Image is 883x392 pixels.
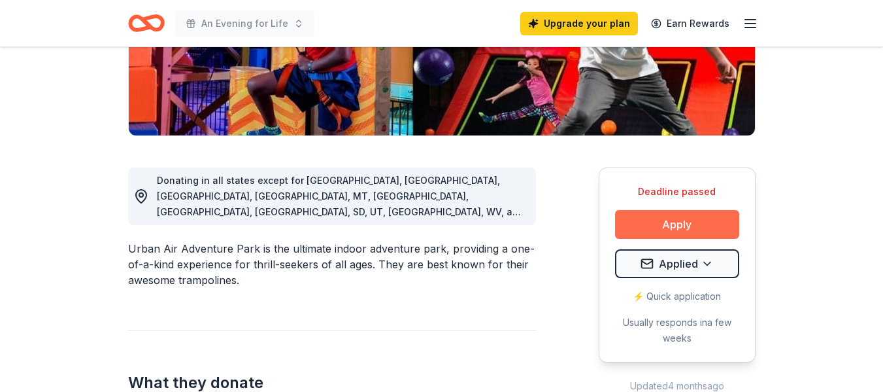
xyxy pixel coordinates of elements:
div: Deadline passed [615,184,739,200]
a: Earn Rewards [643,12,737,35]
div: Urban Air Adventure Park is the ultimate indoor adventure park, providing a one-of-a-kind experie... [128,241,536,288]
span: An Evening for Life [201,16,288,31]
a: Home [128,8,165,39]
span: Applied [659,255,698,272]
button: Apply [615,210,739,239]
a: Upgrade your plan [520,12,638,35]
div: Usually responds in a few weeks [615,315,739,346]
button: An Evening for Life [175,10,314,37]
div: ⚡️ Quick application [615,289,739,304]
span: Donating in all states except for [GEOGRAPHIC_DATA], [GEOGRAPHIC_DATA], [GEOGRAPHIC_DATA], [GEOGR... [157,175,524,233]
button: Applied [615,249,739,278]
